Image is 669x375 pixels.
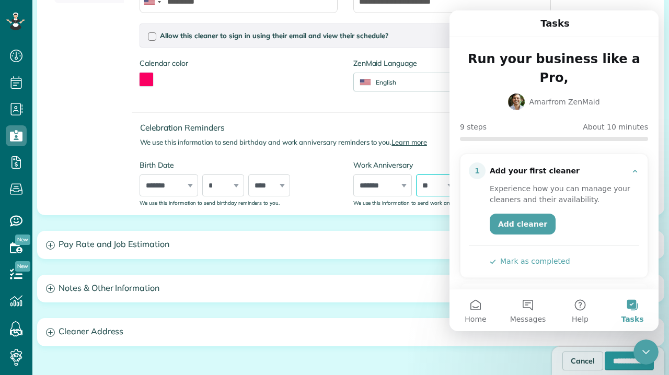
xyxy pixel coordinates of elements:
[38,319,664,345] a: Cleaner Address
[140,137,559,147] p: We use this information to send birthday and work anniversary reminders to you.
[140,160,337,170] label: Birth Date
[140,123,559,132] h4: Celebration Reminders
[160,31,388,40] span: Allow this cleaner to sign in using their email and view their schedule?
[15,261,30,272] span: New
[353,200,515,206] sub: We use this information to send work anniversary reminders to you.
[38,275,664,302] a: Notes & Other Information
[353,160,551,170] label: Work Anniversary
[449,10,659,331] iframe: Intercom live chat
[15,235,30,245] span: New
[562,351,603,370] a: Cancel
[391,138,427,146] a: Learn more
[140,73,153,86] button: toggle color picker dialog
[633,339,659,365] iframe: Intercom live chat
[38,231,664,258] a: Pay Rate and Job Estimation
[354,78,466,87] div: English
[140,58,188,68] label: Calendar color
[140,200,280,206] sub: We use this information to send birthday reminders to you.
[353,58,480,68] label: ZenMaid Language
